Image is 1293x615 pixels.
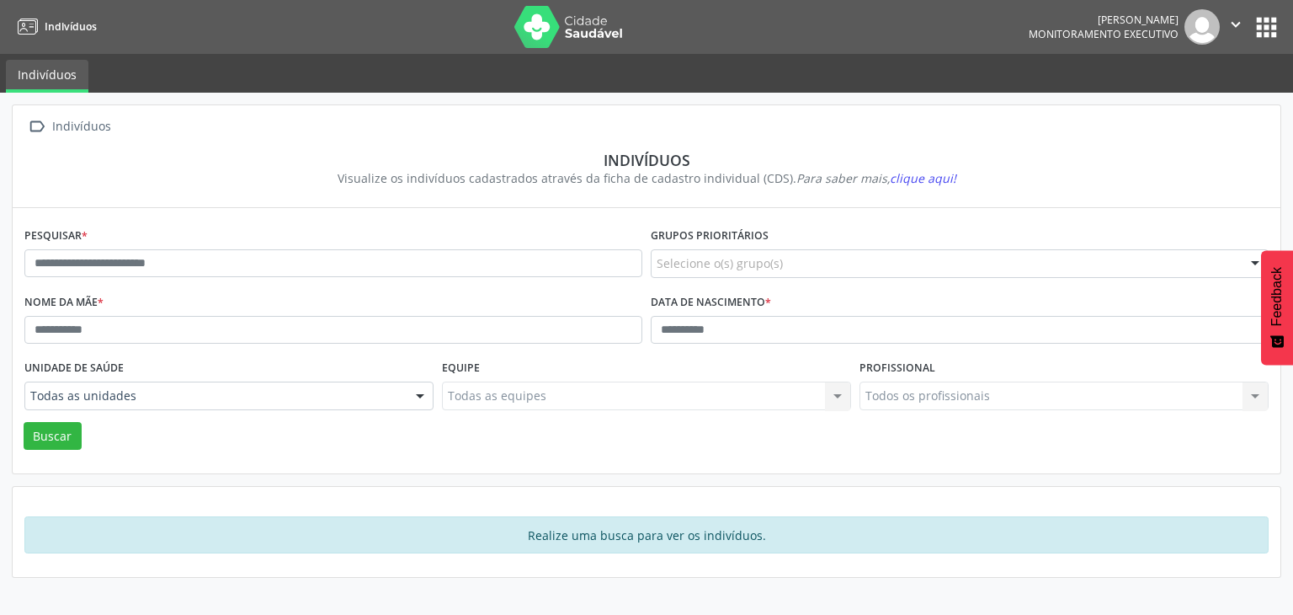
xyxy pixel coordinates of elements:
button: Buscar [24,422,82,451]
div: [PERSON_NAME] [1029,13,1179,27]
label: Grupos prioritários [651,223,769,249]
div: Visualize os indivíduos cadastrados através da ficha de cadastro individual (CDS). [36,169,1257,187]
i:  [1226,15,1245,34]
span: Todas as unidades [30,388,399,404]
div: Realize uma busca para ver os indivíduos. [24,516,1269,553]
div: Indivíduos [49,115,114,139]
span: Selecione o(s) grupo(s) [657,254,783,272]
label: Equipe [442,356,480,382]
label: Nome da mãe [24,290,104,316]
button: Feedback - Mostrar pesquisa [1261,250,1293,365]
div: Indivíduos [36,151,1257,169]
img: img [1184,9,1220,45]
a: Indivíduos [12,13,97,40]
label: Unidade de saúde [24,356,124,382]
button:  [1220,9,1252,45]
a:  Indivíduos [24,115,114,139]
i: Para saber mais, [796,170,956,186]
span: clique aqui! [890,170,956,186]
label: Pesquisar [24,223,88,249]
label: Profissional [859,356,935,382]
span: Monitoramento Executivo [1029,27,1179,41]
i:  [24,115,49,139]
label: Data de nascimento [651,290,771,316]
button: apps [1252,13,1281,42]
span: Feedback [1269,267,1285,326]
span: Indivíduos [45,19,97,34]
a: Indivíduos [6,60,88,93]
